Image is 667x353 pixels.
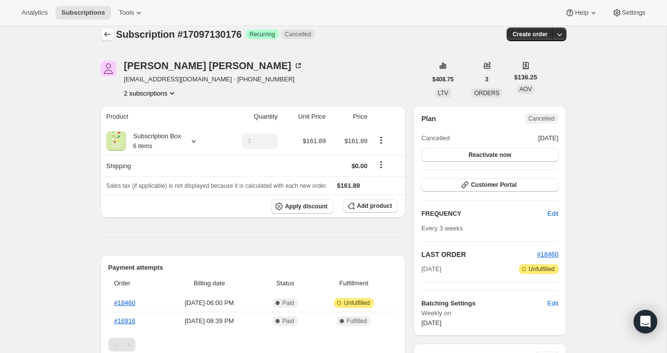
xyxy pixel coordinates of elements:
[438,90,448,97] span: LTV
[471,181,516,189] span: Customer Portal
[421,148,558,162] button: Reactivate now
[507,27,553,41] button: Create order
[421,308,558,318] span: Weekly on
[22,9,48,17] span: Analytics
[164,316,255,326] span: [DATE] · 08:39 PM
[282,299,294,307] span: Paid
[529,265,555,273] span: Unfulfilled
[347,317,367,325] span: Fulfilled
[106,182,328,189] span: Sales tax (if applicable) is not displayed because it is calculated with each new order.
[421,225,463,232] span: Every 3 weeks
[271,199,333,214] button: Apply discount
[421,264,441,274] span: [DATE]
[474,90,499,97] span: ORDERS
[61,9,105,17] span: Subscriptions
[421,178,558,192] button: Customer Portal
[343,199,398,213] button: Add product
[541,206,564,222] button: Edit
[421,299,547,308] h6: Batching Settings
[373,159,389,170] button: Shipping actions
[541,296,564,311] button: Edit
[124,88,178,98] button: Product actions
[113,6,150,20] button: Tools
[119,9,134,17] span: Tools
[344,137,367,145] span: $161.89
[433,76,454,83] span: $408.75
[537,251,558,258] a: #18460
[114,299,135,306] a: #18460
[528,115,554,123] span: Cancelled
[55,6,111,20] button: Subscriptions
[250,30,275,38] span: Recurring
[164,298,255,308] span: [DATE] · 06:00 PM
[559,6,604,20] button: Help
[547,299,558,308] span: Edit
[634,310,657,333] div: Open Intercom Messenger
[101,61,116,76] span: Andrea Di Costanzo
[101,106,221,127] th: Product
[108,263,398,273] h2: Payment attempts
[116,29,242,40] span: Subscription #17097130176
[337,182,360,189] span: $161.89
[514,73,537,82] span: $136.25
[357,202,392,210] span: Add product
[329,106,370,127] th: Price
[164,278,255,288] span: Billing date
[101,155,221,176] th: Shipping
[285,30,311,38] span: Cancelled
[124,75,303,84] span: [EMAIL_ADDRESS][DOMAIN_NAME] · [PHONE_NUMBER]
[221,106,281,127] th: Quantity
[468,151,511,159] span: Reactivate now
[133,143,153,150] small: 6 items
[108,273,161,294] th: Order
[303,137,326,145] span: $161.89
[352,162,368,170] span: $0.00
[606,6,651,20] button: Settings
[622,9,645,17] span: Settings
[575,9,588,17] span: Help
[537,250,558,259] button: #18460
[114,317,135,325] a: #16916
[16,6,53,20] button: Analytics
[519,86,532,93] span: AOV
[281,106,329,127] th: Unit Price
[421,319,441,327] span: [DATE]
[282,317,294,325] span: Paid
[421,209,547,219] h2: FREQUENCY
[513,30,547,38] span: Create order
[485,76,488,83] span: 3
[126,131,181,151] div: Subscription Box
[316,278,392,288] span: Fulfillment
[539,133,559,143] span: [DATE]
[106,131,126,151] img: product img
[547,209,558,219] span: Edit
[427,73,460,86] button: $408.75
[101,27,114,41] button: Subscriptions
[479,73,494,86] button: 3
[260,278,309,288] span: Status
[421,133,450,143] span: Cancelled
[421,114,436,124] h2: Plan
[124,61,303,71] div: [PERSON_NAME] [PERSON_NAME]
[373,135,389,146] button: Product actions
[108,338,398,352] nav: Pagination
[344,299,370,307] span: Unfulfilled
[421,250,537,259] h2: LAST ORDER
[285,202,328,210] span: Apply discount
